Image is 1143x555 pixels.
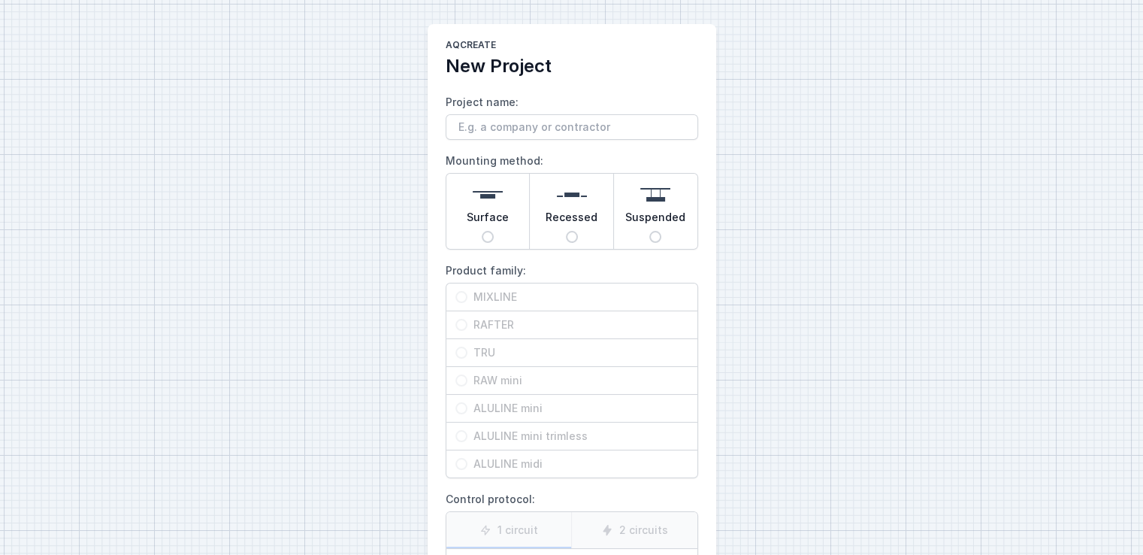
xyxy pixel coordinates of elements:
h1: AQcreate [446,39,698,54]
input: Surface [482,231,494,243]
span: Recessed [546,210,597,231]
label: Product family: [446,259,698,478]
img: suspended.svg [640,180,670,210]
label: Mounting method: [446,149,698,250]
h2: New Project [446,54,698,78]
img: recessed.svg [557,180,587,210]
label: Project name: [446,90,698,140]
span: Surface [467,210,509,231]
input: Suspended [649,231,661,243]
span: Suspended [625,210,685,231]
input: Recessed [566,231,578,243]
img: surface.svg [473,180,503,210]
input: Project name: [446,114,698,140]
